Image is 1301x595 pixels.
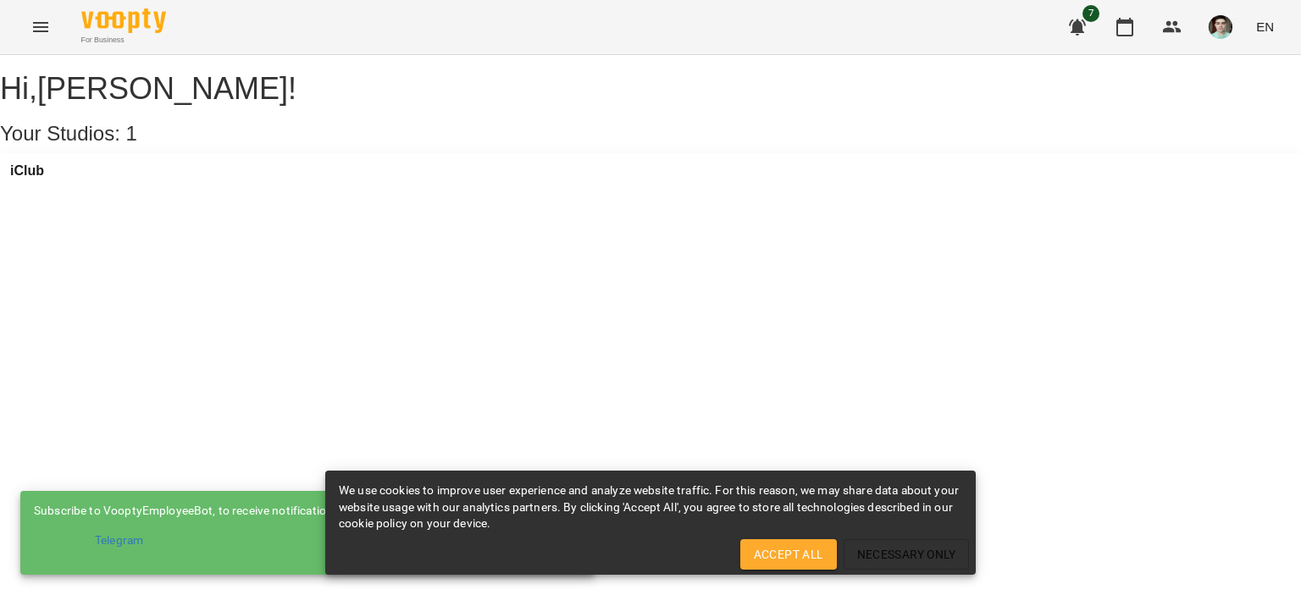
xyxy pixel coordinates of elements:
span: 7 [1082,5,1099,22]
a: iClub [10,163,44,179]
span: For Business [81,35,166,46]
img: 8482cb4e613eaef2b7d25a10e2b5d949.jpg [1209,15,1232,39]
span: EN [1256,18,1274,36]
img: Voopty Logo [81,8,166,33]
span: 1 [126,122,137,145]
button: Menu [20,7,61,47]
button: EN [1249,11,1281,42]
